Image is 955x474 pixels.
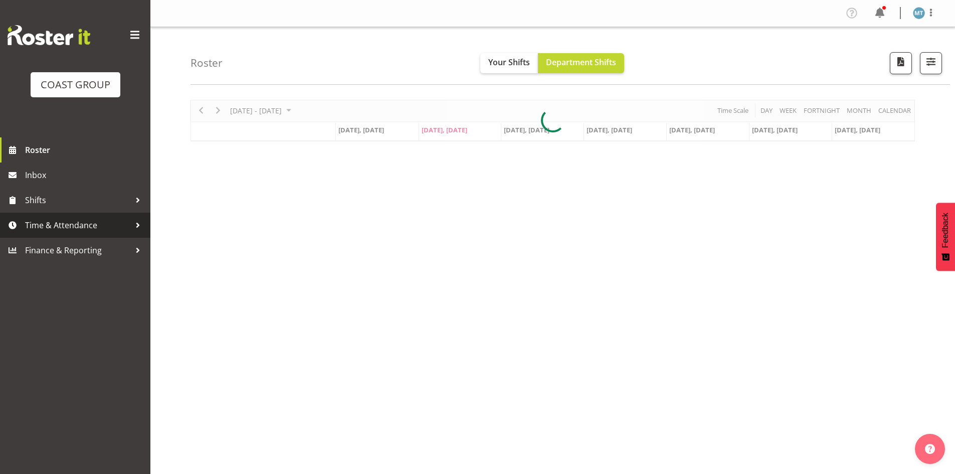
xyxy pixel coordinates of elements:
[190,57,223,69] h4: Roster
[538,53,624,73] button: Department Shifts
[925,444,935,454] img: help-xxl-2.png
[488,57,530,68] span: Your Shifts
[936,203,955,271] button: Feedback - Show survey
[25,168,145,183] span: Inbox
[890,52,912,74] button: Download a PDF of the roster according to the set date range.
[25,142,145,157] span: Roster
[25,193,130,208] span: Shifts
[25,243,130,258] span: Finance & Reporting
[41,77,110,92] div: COAST GROUP
[920,52,942,74] button: Filter Shifts
[941,213,950,248] span: Feedback
[913,7,925,19] img: malae-toleafoa1112.jpg
[546,57,616,68] span: Department Shifts
[480,53,538,73] button: Your Shifts
[25,218,130,233] span: Time & Attendance
[8,25,90,45] img: Rosterit website logo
